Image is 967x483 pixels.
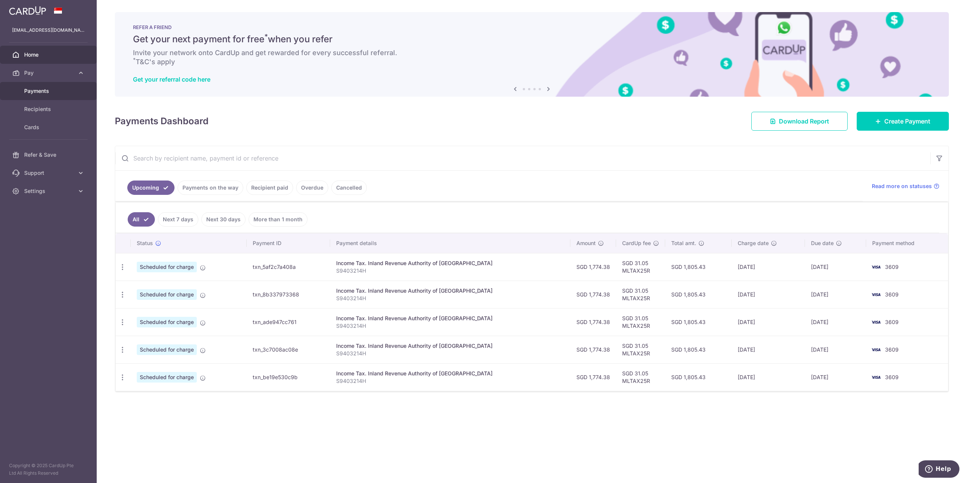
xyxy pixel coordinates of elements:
img: Bank Card [868,262,884,272]
span: Due date [811,239,834,247]
img: Bank Card [868,345,884,354]
th: Payment method [866,233,948,253]
td: SGD 31.05 MLTAX25R [616,363,665,391]
img: Bank Card [868,373,884,382]
span: 3609 [885,374,899,380]
td: SGD 1,805.43 [665,336,731,363]
a: Get your referral code here [133,76,210,83]
td: [DATE] [732,363,805,391]
p: S9403214H [336,267,564,275]
span: Download Report [779,117,829,126]
td: SGD 1,805.43 [665,308,731,336]
td: SGD 1,774.38 [570,336,616,363]
td: SGD 1,774.38 [570,308,616,336]
span: Total amt. [671,239,696,247]
div: Income Tax. Inland Revenue Authority of [GEOGRAPHIC_DATA] [336,287,564,295]
td: [DATE] [805,363,867,391]
p: S9403214H [336,350,564,357]
td: SGD 1,774.38 [570,253,616,281]
span: Scheduled for charge [137,317,197,327]
img: CardUp [9,6,46,15]
iframe: Opens a widget where you can find more information [919,460,959,479]
span: 3609 [885,291,899,298]
td: txn_5af2c7a408a [247,253,330,281]
td: [DATE] [732,281,805,308]
td: [DATE] [732,253,805,281]
input: Search by recipient name, payment id or reference [115,146,930,170]
span: Scheduled for charge [137,344,197,355]
p: S9403214H [336,322,564,330]
span: Scheduled for charge [137,372,197,383]
td: txn_ade947cc761 [247,308,330,336]
a: Download Report [751,112,848,131]
a: Read more on statuses [872,182,939,190]
td: txn_3c7008ac08e [247,336,330,363]
a: Next 7 days [158,212,198,227]
div: Income Tax. Inland Revenue Authority of [GEOGRAPHIC_DATA] [336,259,564,267]
h4: Payments Dashboard [115,114,209,128]
span: Status [137,239,153,247]
span: Scheduled for charge [137,262,197,272]
span: Refer & Save [24,151,74,159]
span: Scheduled for charge [137,289,197,300]
div: Income Tax. Inland Revenue Authority of [GEOGRAPHIC_DATA] [336,370,564,377]
a: Next 30 days [201,212,246,227]
span: Payments [24,87,74,95]
p: [EMAIL_ADDRESS][DOMAIN_NAME] [12,26,85,34]
td: [DATE] [805,336,867,363]
span: Amount [576,239,596,247]
span: Settings [24,187,74,195]
span: 3609 [885,319,899,325]
td: SGD 31.05 MLTAX25R [616,308,665,336]
a: Recipient paid [246,181,293,195]
td: SGD 1,805.43 [665,253,731,281]
a: Upcoming [127,181,175,195]
span: Pay [24,69,74,77]
span: Cards [24,123,74,131]
td: [DATE] [805,253,867,281]
td: SGD 31.05 MLTAX25R [616,281,665,308]
img: Bank Card [868,318,884,327]
span: Recipients [24,105,74,113]
td: SGD 1,774.38 [570,281,616,308]
span: Charge date [738,239,769,247]
td: SGD 1,805.43 [665,281,731,308]
span: Read more on statuses [872,182,932,190]
p: S9403214H [336,377,564,385]
a: Payments on the way [178,181,243,195]
td: SGD 31.05 MLTAX25R [616,336,665,363]
a: Overdue [296,181,328,195]
span: Support [24,169,74,177]
td: txn_be19e530c9b [247,363,330,391]
td: [DATE] [805,281,867,308]
td: txn_8b337973368 [247,281,330,308]
a: All [128,212,155,227]
p: S9403214H [336,295,564,302]
div: Income Tax. Inland Revenue Authority of [GEOGRAPHIC_DATA] [336,342,564,350]
td: [DATE] [805,308,867,336]
img: Bank Card [868,290,884,299]
td: [DATE] [732,336,805,363]
td: SGD 1,805.43 [665,363,731,391]
td: SGD 1,774.38 [570,363,616,391]
a: More than 1 month [249,212,307,227]
td: [DATE] [732,308,805,336]
p: REFER A FRIEND [133,24,931,30]
span: CardUp fee [622,239,651,247]
span: 3609 [885,346,899,353]
a: Cancelled [331,181,367,195]
a: Create Payment [857,112,949,131]
th: Payment details [330,233,570,253]
span: 3609 [885,264,899,270]
span: Home [24,51,74,59]
td: SGD 31.05 MLTAX25R [616,253,665,281]
h5: Get your next payment for free when you refer [133,33,931,45]
div: Income Tax. Inland Revenue Authority of [GEOGRAPHIC_DATA] [336,315,564,322]
h6: Invite your network onto CardUp and get rewarded for every successful referral. T&C's apply [133,48,931,66]
th: Payment ID [247,233,330,253]
span: Create Payment [884,117,930,126]
img: RAF banner [115,12,949,97]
